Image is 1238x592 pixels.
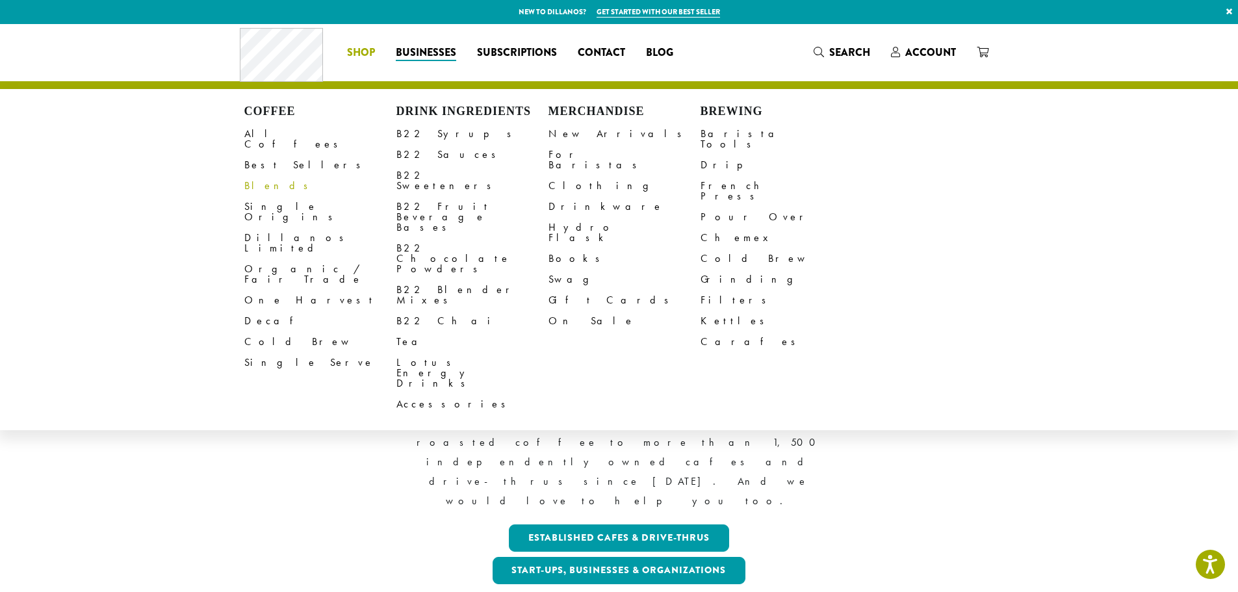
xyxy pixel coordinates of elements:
a: Swag [548,269,701,290]
a: Accessories [396,394,548,415]
a: B22 Chai [396,311,548,331]
a: B22 Fruit Beverage Bases [396,196,548,238]
a: On Sale [548,311,701,331]
h4: Coffee [244,105,396,119]
a: Organic / Fair Trade [244,259,396,290]
a: Drip [701,155,853,175]
a: B22 Blender Mixes [396,279,548,311]
a: Single Origins [244,196,396,227]
a: Carafes [701,331,853,352]
a: Pour Over [701,207,853,227]
a: For Baristas [548,144,701,175]
a: Lotus Energy Drinks [396,352,548,394]
a: Single Serve [244,352,396,373]
a: Cold Brew [244,331,396,352]
a: Chemex [701,227,853,248]
a: French Press [701,175,853,207]
a: Shop [337,42,385,63]
a: B22 Sauces [396,144,548,165]
a: Books [548,248,701,269]
h4: Brewing [701,105,853,119]
span: Search [829,45,870,60]
a: Start-ups, Businesses & Organizations [493,557,746,584]
a: B22 Chocolate Powders [396,238,548,279]
a: Best Sellers [244,155,396,175]
h4: Merchandise [548,105,701,119]
a: Clothing [548,175,701,196]
a: Search [803,42,881,63]
a: Drinkware [548,196,701,217]
a: Grinding [701,269,853,290]
span: Contact [578,45,625,61]
a: Filters [701,290,853,311]
a: Decaf [244,311,396,331]
a: Hydro Flask [548,217,701,248]
a: Cold Brew [701,248,853,269]
span: Subscriptions [477,45,557,61]
a: Gift Cards [548,290,701,311]
a: Blends [244,175,396,196]
a: Dillanos Limited [244,227,396,259]
span: Account [905,45,956,60]
a: All Coffees [244,123,396,155]
span: Businesses [396,45,456,61]
a: Kettles [701,311,853,331]
a: Get started with our best seller [597,6,720,18]
a: B22 Syrups [396,123,548,144]
a: Established Cafes & Drive-Thrus [509,524,729,552]
a: B22 Sweeteners [396,165,548,196]
a: Tea [396,331,548,352]
h4: Drink Ingredients [396,105,548,119]
span: Shop [347,45,375,61]
a: New Arrivals [548,123,701,144]
span: Blog [646,45,673,61]
a: One Harvest [244,290,396,311]
a: Barista Tools [701,123,853,155]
